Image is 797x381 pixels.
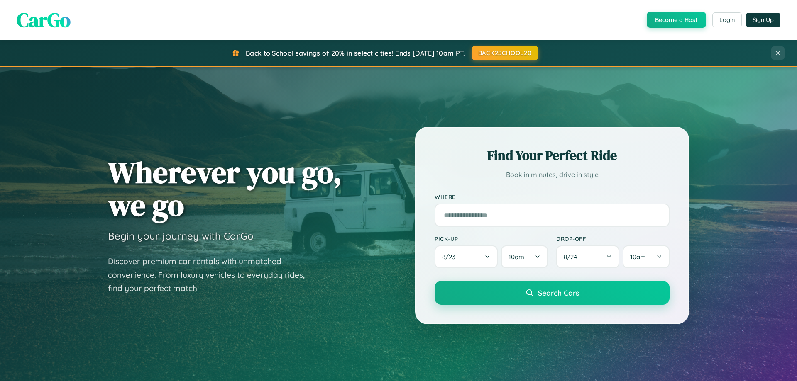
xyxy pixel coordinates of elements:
p: Discover premium car rentals with unmatched convenience. From luxury vehicles to everyday rides, ... [108,255,315,295]
button: 10am [623,245,670,268]
button: BACK2SCHOOL20 [472,46,538,60]
button: Login [712,12,742,27]
span: 8 / 24 [564,253,581,261]
button: Sign Up [746,13,780,27]
h3: Begin your journey with CarGo [108,230,254,242]
span: Back to School savings of 20% in select cities! Ends [DATE] 10am PT. [246,49,465,57]
label: Drop-off [556,235,670,242]
h1: Wherever you go, we go [108,156,342,221]
h2: Find Your Perfect Ride [435,146,670,165]
span: 10am [630,253,646,261]
span: Search Cars [538,288,579,297]
p: Book in minutes, drive in style [435,169,670,181]
button: 8/24 [556,245,619,268]
button: Become a Host [647,12,706,28]
button: 8/23 [435,245,498,268]
label: Pick-up [435,235,548,242]
span: 8 / 23 [442,253,460,261]
label: Where [435,193,670,200]
button: Search Cars [435,281,670,305]
span: CarGo [17,6,71,34]
button: 10am [501,245,548,268]
span: 10am [509,253,524,261]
